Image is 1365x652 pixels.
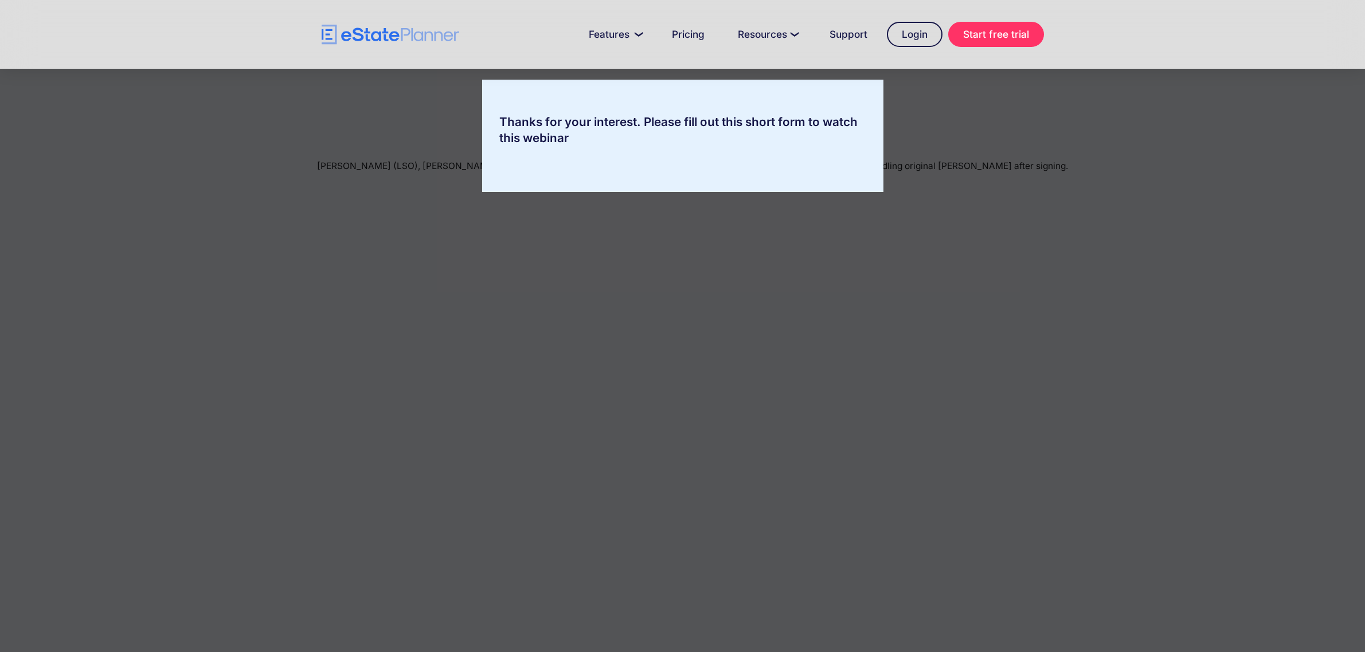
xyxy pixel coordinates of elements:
[658,23,718,46] a: Pricing
[724,23,810,46] a: Resources
[887,22,942,47] a: Login
[948,22,1044,47] a: Start free trial
[816,23,881,46] a: Support
[482,114,883,146] div: Thanks for your interest. Please fill out this short form to watch this webinar
[575,23,652,46] a: Features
